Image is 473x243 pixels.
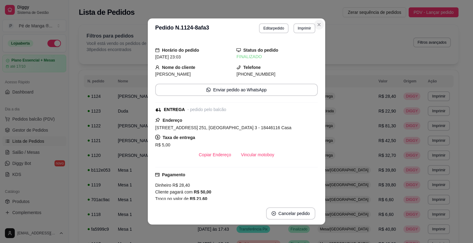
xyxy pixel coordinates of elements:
span: calendar [155,48,160,52]
strong: Nome do cliente [162,65,195,70]
strong: Endereço [163,118,182,123]
strong: Status do pedido [243,48,278,53]
div: FINALIZADO [236,54,318,60]
span: desktop [236,48,241,52]
strong: R$ 50,00 [194,189,211,194]
span: [PHONE_NUMBER] [236,72,275,77]
strong: Taxa de entrega [163,135,195,140]
span: [DATE] 23:03 [155,54,181,59]
button: Close [314,20,324,30]
button: Copiar Endereço [194,149,236,161]
span: [STREET_ADDRESS] 251, [GEOGRAPHIC_DATA] 3 - 18446116 Casa [155,125,291,130]
h3: Pedido N. 1124-8afa3 [155,23,209,33]
strong: Telefone [243,65,261,70]
button: close-circleCancelar pedido [266,207,315,220]
span: whats-app [206,88,211,92]
strong: Pagamento [162,172,185,177]
span: Dinheiro [155,183,171,188]
button: Editarpedido [259,23,288,33]
span: R$ 5,00 [155,142,170,147]
span: Cliente pagará com [155,189,194,194]
span: phone [236,65,241,70]
div: - pedido pelo balcão [187,106,226,113]
span: R$ 28,40 [171,183,190,188]
span: Troco no valor de [155,196,190,201]
button: whats-appEnviar pedido ao WhatsApp [155,84,318,96]
button: Vincular motoboy [236,149,279,161]
span: pushpin [155,118,160,122]
span: user [155,65,160,70]
span: close-circle [272,211,276,216]
strong: Horário do pedido [162,48,199,53]
strong: R$ 21,60 [190,196,207,201]
span: [PERSON_NAME] [155,72,191,77]
span: credit-card [155,173,160,177]
button: Imprimir [293,23,315,33]
div: ENTREGA [164,106,185,113]
span: dollar [155,135,160,140]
